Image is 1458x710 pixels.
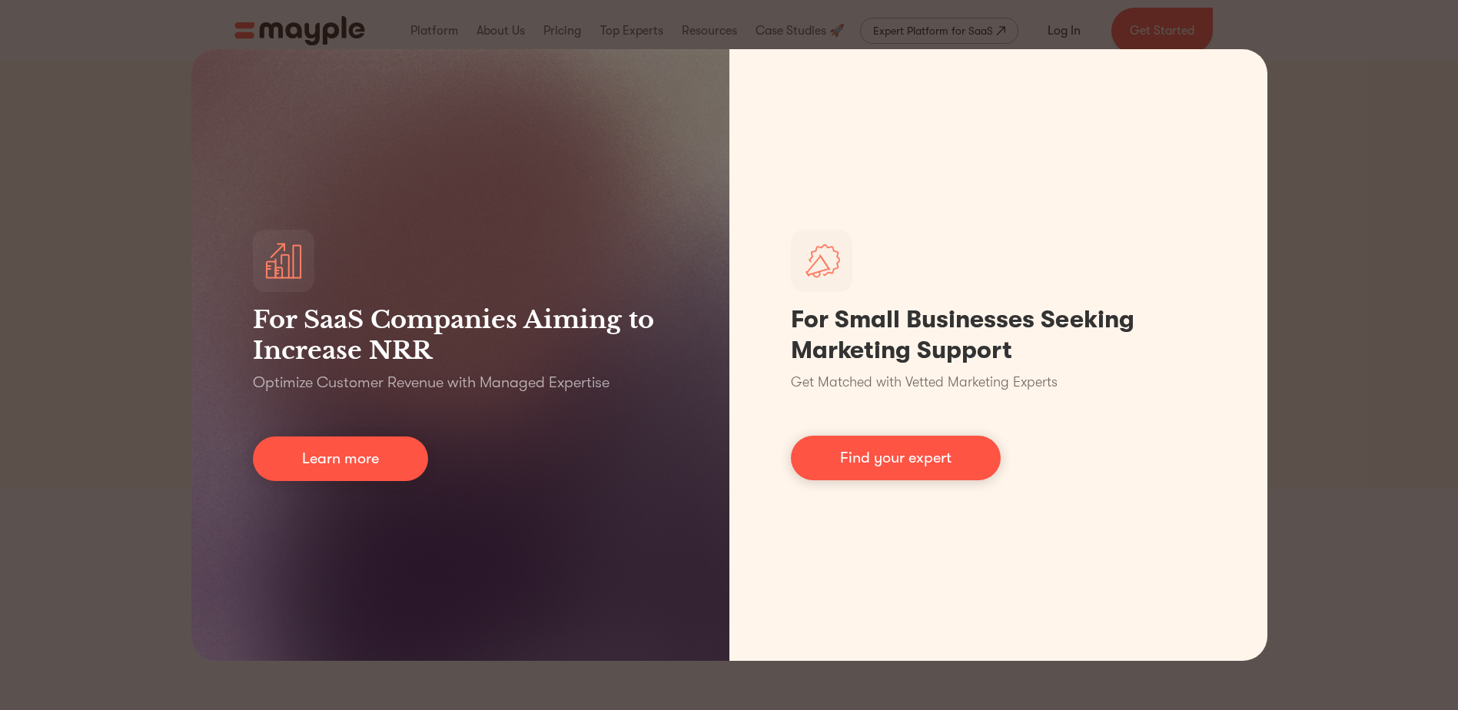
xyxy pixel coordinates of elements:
p: Get Matched with Vetted Marketing Experts [791,372,1058,393]
a: Learn more [253,436,428,481]
a: Find your expert [791,436,1001,480]
p: Optimize Customer Revenue with Managed Expertise [253,372,609,393]
h3: For SaaS Companies Aiming to Increase NRR [253,304,668,366]
h1: For Small Businesses Seeking Marketing Support [791,304,1206,366]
